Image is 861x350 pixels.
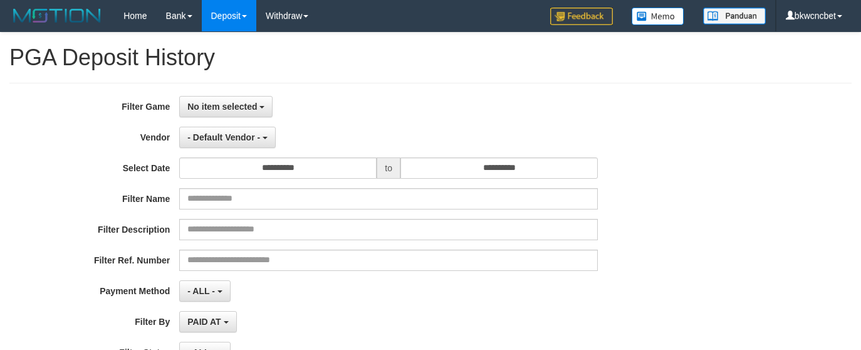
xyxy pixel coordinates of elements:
span: - ALL - [187,286,215,296]
span: to [377,157,400,179]
button: PAID AT [179,311,236,332]
img: MOTION_logo.png [9,6,105,25]
h1: PGA Deposit History [9,45,852,70]
span: - Default Vendor - [187,132,260,142]
span: PAID AT [187,317,221,327]
button: - Default Vendor - [179,127,276,148]
img: Feedback.jpg [550,8,613,25]
span: No item selected [187,102,257,112]
button: No item selected [179,96,273,117]
button: - ALL - [179,280,230,302]
img: Button%20Memo.svg [632,8,684,25]
img: panduan.png [703,8,766,24]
